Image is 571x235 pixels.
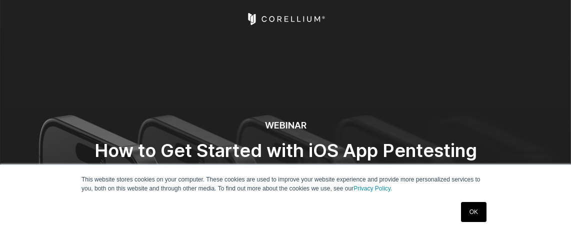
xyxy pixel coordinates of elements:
a: Corellium Home [246,13,325,25]
a: OK [461,202,486,222]
a: Privacy Policy. [353,185,392,192]
p: This website stores cookies on your computer. These cookies are used to improve your website expe... [81,175,489,193]
h2: How to Get Started with iOS App Pentesting and Security in [DATE] [85,139,485,184]
h6: WEBINAR [85,120,485,131]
